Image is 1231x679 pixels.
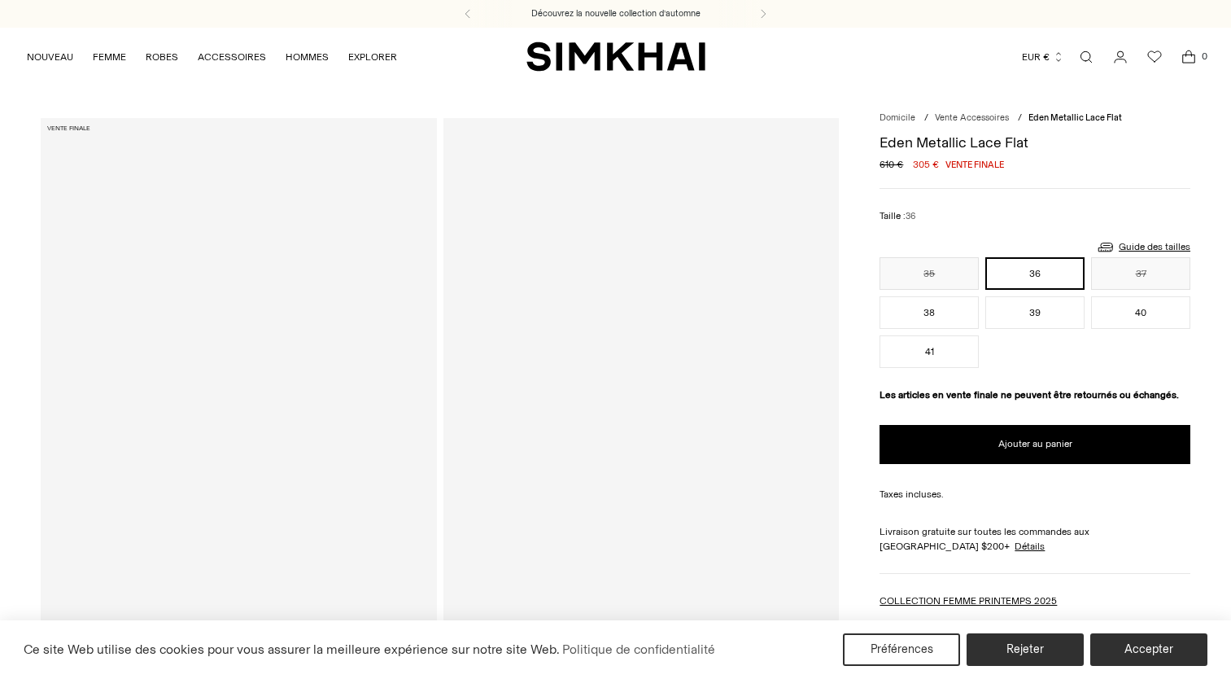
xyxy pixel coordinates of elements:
[1028,112,1122,123] span: Eden Metallic Lace Flat
[286,39,329,75] a: HOMMES
[146,39,178,75] a: ROBES
[1104,41,1137,73] a: Aller à la page du compte
[880,135,1190,150] h1: Eden Metallic Lace Flat
[880,296,979,329] button: 38
[1018,112,1022,125] div: /
[1138,41,1171,73] a: Liste de souhaits
[1119,239,1190,254] font: Guide des tailles
[985,257,1085,290] button: 36
[348,39,397,75] a: EXPLORER
[1091,257,1190,290] button: 37
[880,595,1057,607] a: COLLECTION FEMME PRINTEMPS 2025
[1022,39,1064,75] button: EUR €
[198,39,266,75] a: ACCESSOIRES
[880,112,1190,125] nav: chapelure
[560,637,718,662] a: Politique de confidentialité (s’ouvre dans un nouvel onglet)
[1197,49,1211,64] span: 0
[526,41,705,72] a: SIMKHAI
[998,437,1072,451] span: Ajouter au panier
[880,335,979,368] button: 41
[880,425,1190,464] button: Ajouter au panier
[1070,41,1102,73] a: Ouvrir la fenêtre modale de recherche
[1090,633,1207,666] button: Accepter
[924,112,928,125] div: /
[1172,41,1205,73] a: Ouvrir le panier modal
[880,112,915,123] a: Domicile
[935,112,1009,123] a: Vente Accessoires
[880,257,979,290] button: 35
[913,157,939,172] span: 305 €
[906,211,915,221] span: 36
[985,296,1085,329] button: 39
[880,487,1190,502] div: Taxes incluses.
[24,642,560,657] span: Ce site Web utilise des cookies pour vous assurer la meilleure expérience sur notre site Web.
[880,157,903,172] s: 610 €
[843,633,960,666] button: Préférences
[1096,237,1190,257] a: Guide des tailles
[880,526,1089,552] font: Livraison gratuite sur toutes les commandes aux [GEOGRAPHIC_DATA] $200+
[93,39,126,75] a: FEMME
[1022,51,1050,63] font: EUR €
[1015,539,1045,554] a: Détails
[880,389,1179,401] strong: Les articles en vente finale ne peuvent être retournés ou échangés.
[967,633,1084,666] button: Rejeter
[880,210,915,221] font: Taille :
[531,7,701,20] a: Découvrez la nouvelle collection d’automne
[27,39,73,75] a: NOUVEAU
[1091,296,1190,329] button: 40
